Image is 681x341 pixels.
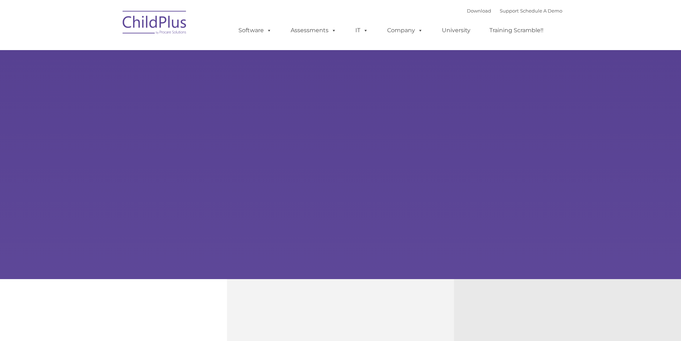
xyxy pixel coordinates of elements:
[283,23,344,38] a: Assessments
[231,23,279,38] a: Software
[482,23,551,38] a: Training Scramble!!
[435,23,478,38] a: University
[348,23,375,38] a: IT
[520,8,562,14] a: Schedule A Demo
[467,8,562,14] font: |
[467,8,491,14] a: Download
[500,8,519,14] a: Support
[119,6,191,42] img: ChildPlus by Procare Solutions
[380,23,430,38] a: Company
